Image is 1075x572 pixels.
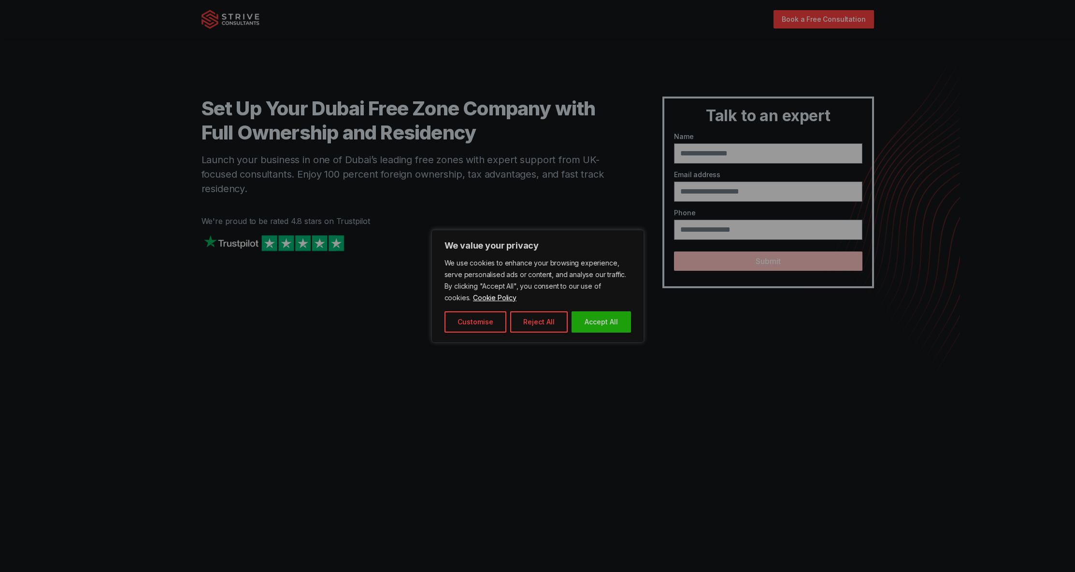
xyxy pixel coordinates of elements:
p: We value your privacy [444,240,631,251]
div: We value your privacy [431,230,644,343]
button: Reject All [510,311,568,333]
a: Cookie Policy [473,293,517,302]
button: Customise [444,311,506,333]
button: Accept All [572,311,631,333]
p: We use cookies to enhance your browsing experience, serve personalised ads or content, and analys... [444,257,631,304]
